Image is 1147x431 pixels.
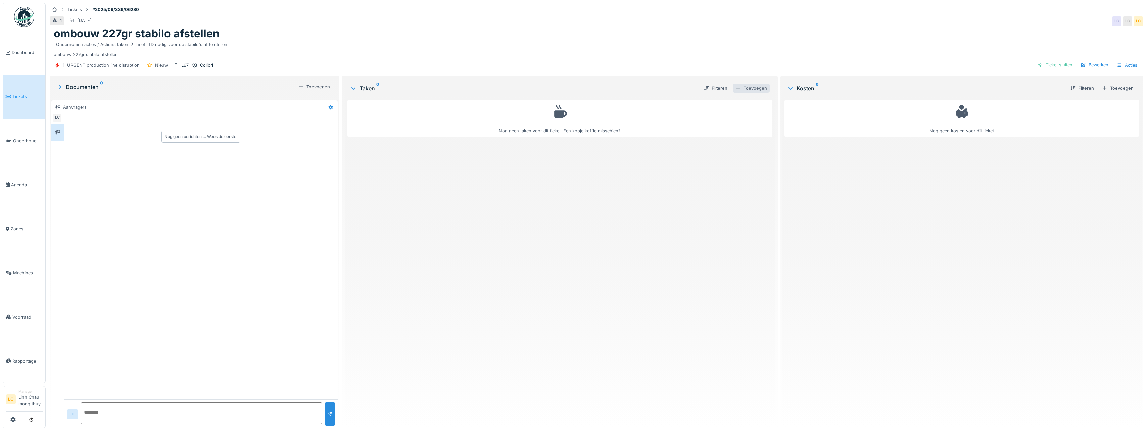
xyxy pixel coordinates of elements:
div: Nog geen berichten … Wees de eerste! [164,134,237,140]
div: Filteren [701,84,730,93]
div: Colibri [200,62,213,68]
div: 1. URGENT production line disruption [63,62,140,68]
div: L67 [181,62,189,68]
img: Badge_color-CXgf-gQk.svg [14,7,34,27]
div: LC [1123,16,1132,26]
span: Rapportage [12,358,43,364]
span: Onderhoud [13,138,43,144]
a: Dashboard [3,31,45,75]
div: Ondernomen acties / Actions taken heeft TD nodig voor de stabilo's af te stellen [56,41,227,48]
sup: 0 [376,84,379,92]
div: 1 [60,17,62,24]
div: Tickets [67,6,82,13]
div: Nog geen kosten voor dit ticket [789,103,1135,134]
span: Zones [11,226,43,232]
li: LC [6,394,16,404]
div: Taken [350,84,698,92]
a: Agenda [3,163,45,207]
a: Voorraad [3,295,45,339]
div: Manager [18,389,43,394]
div: Nog geen taken voor dit ticket. Een kopje koffie misschien? [352,103,768,134]
div: LC [53,113,62,123]
div: Nieuw [155,62,168,68]
div: Documenten [56,83,296,91]
div: LC [1112,16,1121,26]
div: Toevoegen [296,82,333,91]
div: Toevoegen [733,84,770,93]
sup: 0 [816,84,819,92]
sup: 0 [100,83,103,91]
span: Voorraad [12,314,43,320]
span: Dashboard [12,49,43,56]
div: Bewerken [1078,60,1111,69]
a: LC ManagerLinh Chau mong thuy [6,389,43,412]
span: Agenda [11,182,43,188]
a: Tickets [3,75,45,118]
a: Machines [3,251,45,295]
h1: ombouw 227gr stabilo afstellen [54,27,220,40]
a: Rapportage [3,339,45,383]
div: Aanvragers [63,104,87,110]
div: Toevoegen [1099,84,1136,93]
div: Filteren [1067,84,1097,93]
div: Acties [1114,60,1140,70]
strong: #2025/09/336/06280 [90,6,142,13]
span: Machines [13,270,43,276]
div: [DATE] [77,17,92,24]
a: Zones [3,207,45,251]
div: Ticket sluiten [1035,60,1075,69]
div: LC [1134,16,1143,26]
li: Linh Chau mong thuy [18,389,43,410]
a: Onderhoud [3,119,45,163]
div: ombouw 227gr stabilo afstellen [54,40,1139,58]
span: Tickets [12,93,43,100]
div: Kosten [787,84,1065,92]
